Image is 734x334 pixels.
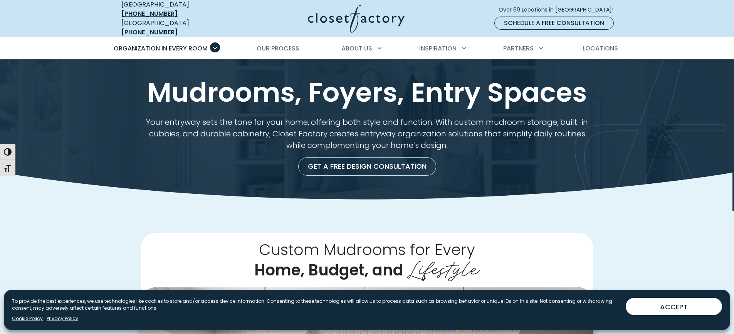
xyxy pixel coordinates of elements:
span: Inspiration [419,44,457,53]
a: [PHONE_NUMBER] [121,9,178,18]
p: To provide the best experiences, we use technologies like cookies to store and/or access device i... [12,298,620,312]
nav: Primary Menu [108,38,626,59]
span: Our Process [257,44,299,53]
button: ACCEPT [626,298,722,315]
span: Custom Mudrooms for Every [259,239,475,260]
span: Lifestyle [407,251,480,282]
a: Get a Free Design Consultation [298,157,436,176]
div: [GEOGRAPHIC_DATA] [121,18,233,37]
a: Schedule a Free Consultation [494,17,614,30]
span: Organization in Every Room [114,44,208,53]
a: Privacy Policy [47,315,78,322]
a: [PHONE_NUMBER] [121,28,178,37]
img: Closet Factory Logo [308,5,405,33]
span: Over 60 Locations in [GEOGRAPHIC_DATA]! [499,6,620,14]
p: Your entryway sets the tone for your home, offering both style and function. With custom mudroom ... [141,116,593,151]
span: Locations [583,44,618,53]
span: Home, Budget, and [254,259,403,281]
h1: Mudrooms, Foyers, Entry Spaces [120,78,615,107]
a: Over 60 Locations in [GEOGRAPHIC_DATA]! [498,3,620,17]
span: About Us [341,44,372,53]
span: Partners [503,44,534,53]
a: Cookie Policy [12,315,43,322]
